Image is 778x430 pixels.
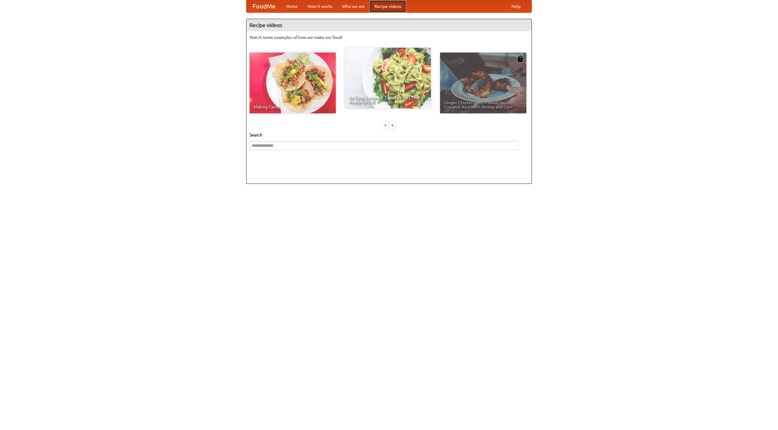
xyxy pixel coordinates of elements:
a: Who we are [337,0,370,12]
h4: Recipe videos [246,19,532,31]
div: « [383,121,388,129]
span: An Easy, Summery Tomato Pasta That's Ready for Fall [349,96,427,104]
a: An Easy, Summery Tomato Pasta That's Ready for Fall [345,48,431,108]
div: » [390,121,395,129]
h5: Search [250,132,528,138]
a: FoodMe [246,0,281,12]
a: How it works [303,0,337,12]
a: Recipe videos [370,0,406,12]
a: Help [507,0,525,12]
p: Watch some examples of how we make our food! [250,34,528,40]
a: Making Tacos [250,53,336,113]
img: 483408.png [517,56,523,62]
span: Making Tacos [254,105,332,109]
a: Home [281,0,303,12]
